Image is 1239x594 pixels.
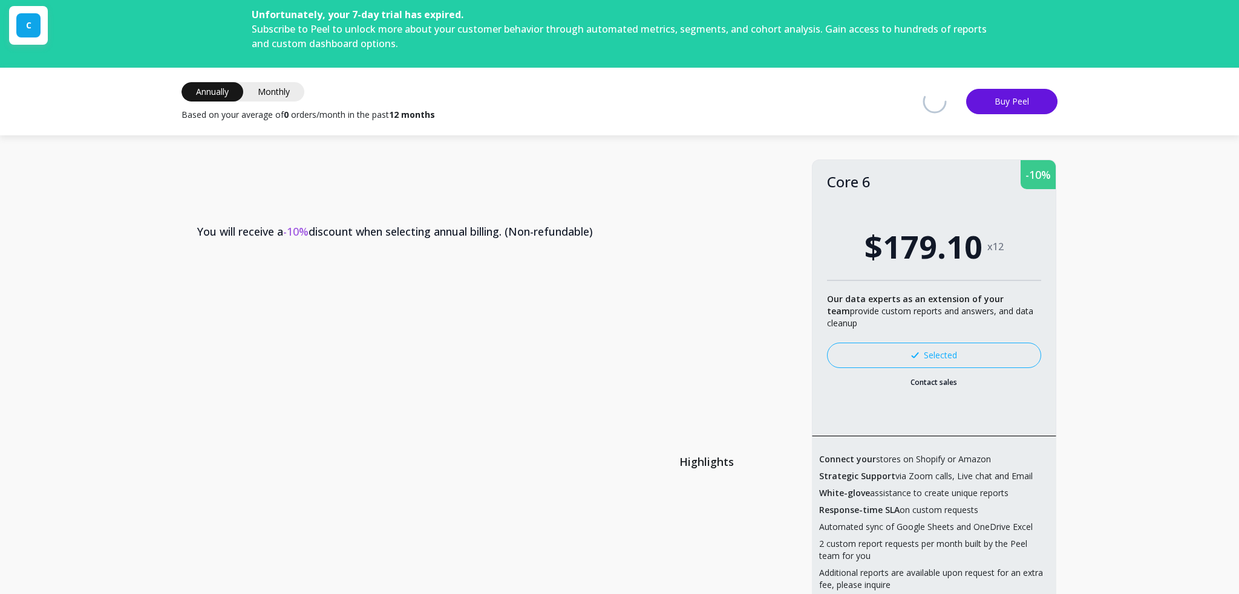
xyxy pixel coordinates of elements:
span: stores on Shopify or Amazon [819,453,991,465]
button: Buy Peel [966,89,1058,114]
b: 12 months [389,109,435,120]
span: Additional reports are available upon request for an extra fee, please inquire [819,567,1049,591]
span: via Zoom calls, Live chat and Email [819,470,1033,482]
div: -10% [1021,160,1056,189]
span: $179.10 [865,223,982,270]
span: C [26,19,31,31]
span: -10% [283,224,309,239]
b: Our data experts as an extension of your team [827,293,1004,317]
th: You will receive a discount when selecting annual billing. (Non-refundable) [183,204,812,259]
span: assistance to create unique reports [819,487,1009,499]
img: svg+xml;base64,PHN2ZyB3aWR0aD0iMTMiIGhlaWdodD0iMTAiIHZpZXdCb3g9IjAgMCAxMyAxMCIgZmlsbD0ibm9uZSIgeG... [911,352,919,358]
b: White-glove [819,487,870,499]
b: Connect your [819,453,876,465]
span: provide custom reports and answers, and data cleanup [827,293,1033,329]
b: Strategic Support [819,470,895,482]
span: on custom requests [819,504,978,516]
span: Based on your average of orders/month in the past [181,109,435,121]
span: 2 custom report requests per month built by the Peel team for you [819,538,1049,562]
span: Subscribe to Peel to unlock more about your customer behavior through automated metrics, segments... [252,22,987,50]
span: Unfortunately, your 7-day trial has expired. [252,8,463,21]
b: 0 [284,109,289,120]
span: Annually [181,82,243,102]
div: Core 6 [827,175,1041,189]
span: Monthly [243,82,304,102]
a: Contact sales [827,378,1041,387]
span: Automated sync of Google Sheets and OneDrive Excel [819,521,1033,533]
span: x12 [987,241,1004,253]
b: Response-time SLA [819,504,900,515]
div: Selected [911,349,957,361]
